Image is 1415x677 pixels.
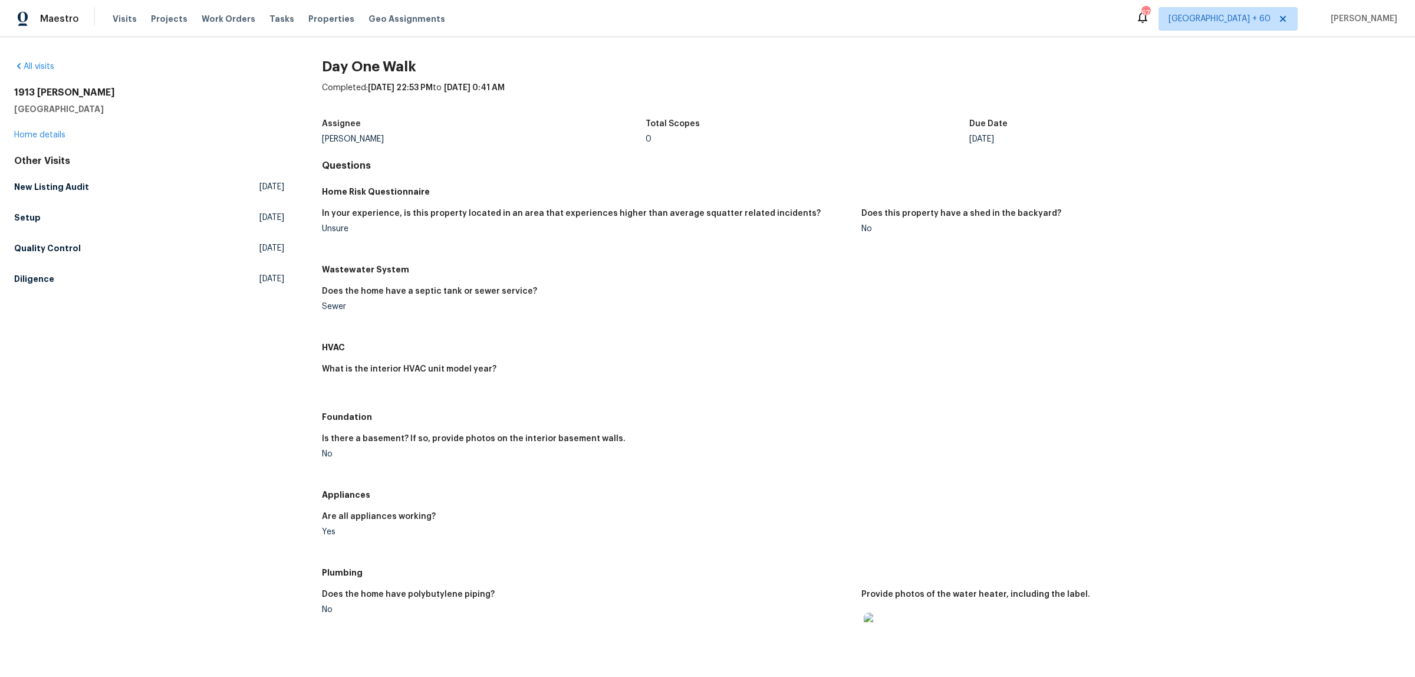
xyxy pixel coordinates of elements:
h5: What is the interior HVAC unit model year? [322,365,496,373]
h4: Questions [322,160,1401,172]
h5: Provide photos of the water heater, including the label. [861,590,1090,599]
h5: Appliances [322,489,1401,501]
h5: Due Date [969,120,1008,128]
h5: [GEOGRAPHIC_DATA] [14,103,284,115]
h5: Home Risk Questionnaire [322,186,1401,198]
div: 676 [1141,7,1150,19]
h5: Are all appliances working? [322,512,436,521]
h5: HVAC [322,341,1401,353]
span: [DATE] 0:41 AM [444,84,505,92]
span: [DATE] [259,212,284,224]
h5: Plumbing [322,567,1401,579]
a: Quality Control[DATE] [14,238,284,259]
div: No [322,606,852,614]
span: [PERSON_NAME] [1326,13,1397,25]
div: Completed: to [322,82,1401,113]
span: [DATE] [259,273,284,285]
div: [PERSON_NAME] [322,135,646,143]
div: 0 [646,135,969,143]
a: Setup[DATE] [14,207,284,228]
h5: New Listing Audit [14,181,89,193]
h5: Does this property have a shed in the backyard? [861,209,1061,218]
div: Yes [322,528,852,536]
h5: In your experience, is this property located in an area that experiences higher than average squa... [322,209,821,218]
span: Properties [308,13,354,25]
h5: Setup [14,212,41,224]
a: All visits [14,63,54,71]
a: Diligence[DATE] [14,268,284,290]
span: [GEOGRAPHIC_DATA] + 60 [1169,13,1271,25]
span: Projects [151,13,187,25]
h5: Does the home have polybutylene piping? [322,590,495,599]
div: No [861,225,1391,233]
h5: Total Scopes [646,120,700,128]
span: [DATE] [259,242,284,254]
h5: Quality Control [14,242,81,254]
span: Work Orders [202,13,255,25]
span: Tasks [269,15,294,23]
h5: Foundation [322,411,1401,423]
span: Geo Assignments [368,13,445,25]
div: Unsure [322,225,852,233]
h5: Does the home have a septic tank or sewer service? [322,287,537,295]
h5: Wastewater System [322,264,1401,275]
span: [DATE] 22:53 PM [368,84,433,92]
div: No [322,450,852,458]
span: Maestro [40,13,79,25]
h5: Is there a basement? If so, provide photos on the interior basement walls. [322,435,626,443]
h5: Assignee [322,120,361,128]
div: Other Visits [14,155,284,167]
a: New Listing Audit[DATE] [14,176,284,198]
span: [DATE] [259,181,284,193]
a: Home details [14,131,65,139]
div: [DATE] [969,135,1293,143]
span: Visits [113,13,137,25]
h5: Diligence [14,273,54,285]
h2: 1913 [PERSON_NAME] [14,87,284,98]
div: Sewer [322,303,852,311]
h2: Day One Walk [322,61,1401,73]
